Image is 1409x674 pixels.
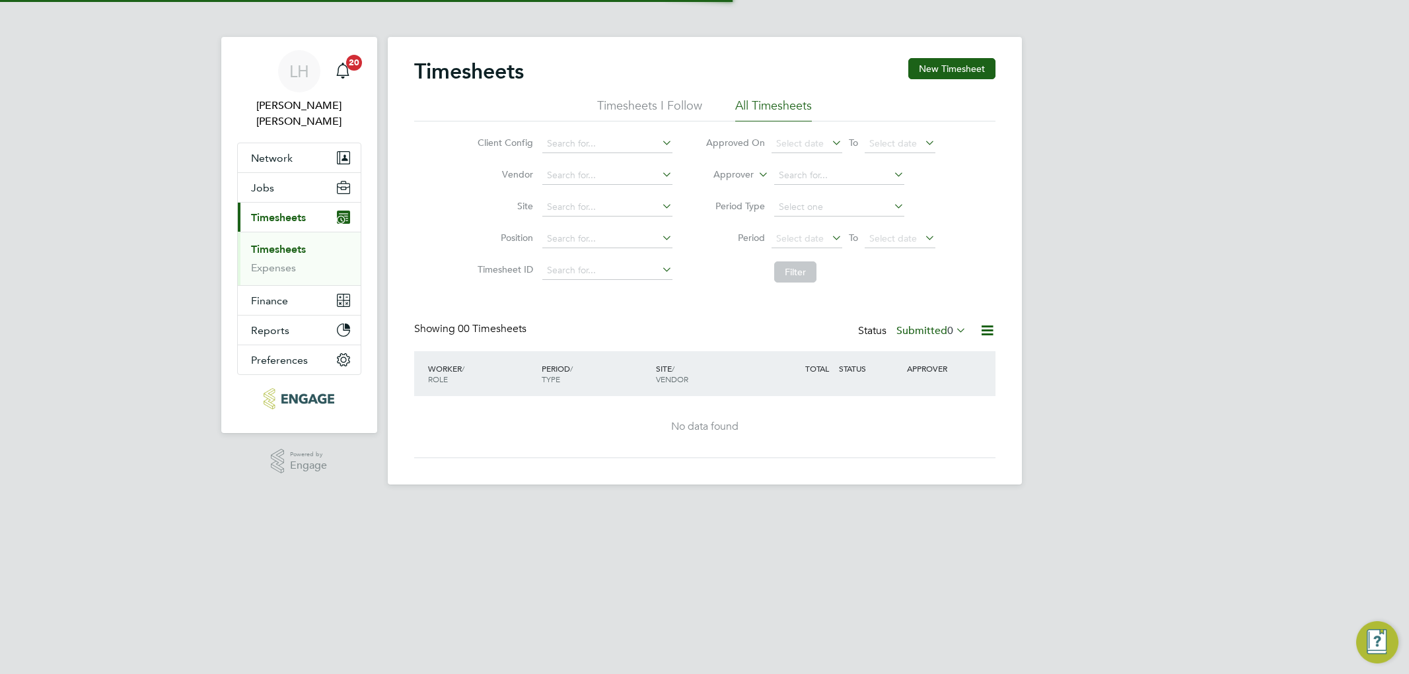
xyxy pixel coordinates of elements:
[238,173,361,202] button: Jobs
[805,363,829,374] span: TOTAL
[542,135,672,153] input: Search for...
[705,200,765,212] label: Period Type
[251,211,306,224] span: Timesheets
[474,137,533,149] label: Client Config
[290,449,327,460] span: Powered by
[1356,621,1398,663] button: Engage Resource Center
[238,316,361,345] button: Reports
[237,98,361,129] span: Lee Hall
[542,166,672,185] input: Search for...
[597,98,702,121] li: Timesheets I Follow
[774,261,816,283] button: Filter
[705,137,765,149] label: Approved On
[237,50,361,129] a: LH[PERSON_NAME] [PERSON_NAME]
[251,182,274,194] span: Jobs
[845,134,862,151] span: To
[869,232,917,244] span: Select date
[776,232,824,244] span: Select date
[251,261,296,274] a: Expenses
[474,232,533,244] label: Position
[330,50,356,92] a: 20
[414,322,529,336] div: Showing
[251,243,306,255] a: Timesheets
[542,261,672,280] input: Search for...
[427,420,982,434] div: No data found
[774,166,904,185] input: Search for...
[474,168,533,180] label: Vendor
[947,324,953,337] span: 0
[238,143,361,172] button: Network
[414,58,524,84] h2: Timesheets
[694,168,754,182] label: Approver
[538,356,653,391] div: PERIOD
[836,356,904,380] div: STATUS
[774,198,904,217] input: Select one
[908,58,995,79] button: New Timesheet
[845,229,862,246] span: To
[238,203,361,232] button: Timesheets
[458,322,526,335] span: 00 Timesheets
[251,354,308,366] span: Preferences
[346,55,362,71] span: 20
[271,449,327,474] a: Powered byEngage
[570,363,573,374] span: /
[735,98,812,121] li: All Timesheets
[904,356,972,380] div: APPROVER
[656,374,688,384] span: VENDOR
[462,363,464,374] span: /
[238,345,361,374] button: Preferences
[653,356,767,391] div: SITE
[542,230,672,248] input: Search for...
[425,356,539,391] div: WORKER
[776,137,824,149] span: Select date
[238,232,361,285] div: Timesheets
[858,322,969,341] div: Status
[221,37,377,433] nav: Main navigation
[474,200,533,212] label: Site
[289,63,309,80] span: LH
[896,324,966,337] label: Submitted
[542,374,560,384] span: TYPE
[238,286,361,315] button: Finance
[428,374,448,384] span: ROLE
[705,232,765,244] label: Period
[251,324,289,337] span: Reports
[251,294,288,307] span: Finance
[672,363,674,374] span: /
[869,137,917,149] span: Select date
[264,388,334,409] img: pcrnet-logo-retina.png
[251,152,293,164] span: Network
[474,263,533,275] label: Timesheet ID
[542,198,672,217] input: Search for...
[290,460,327,471] span: Engage
[237,388,361,409] a: Go to home page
